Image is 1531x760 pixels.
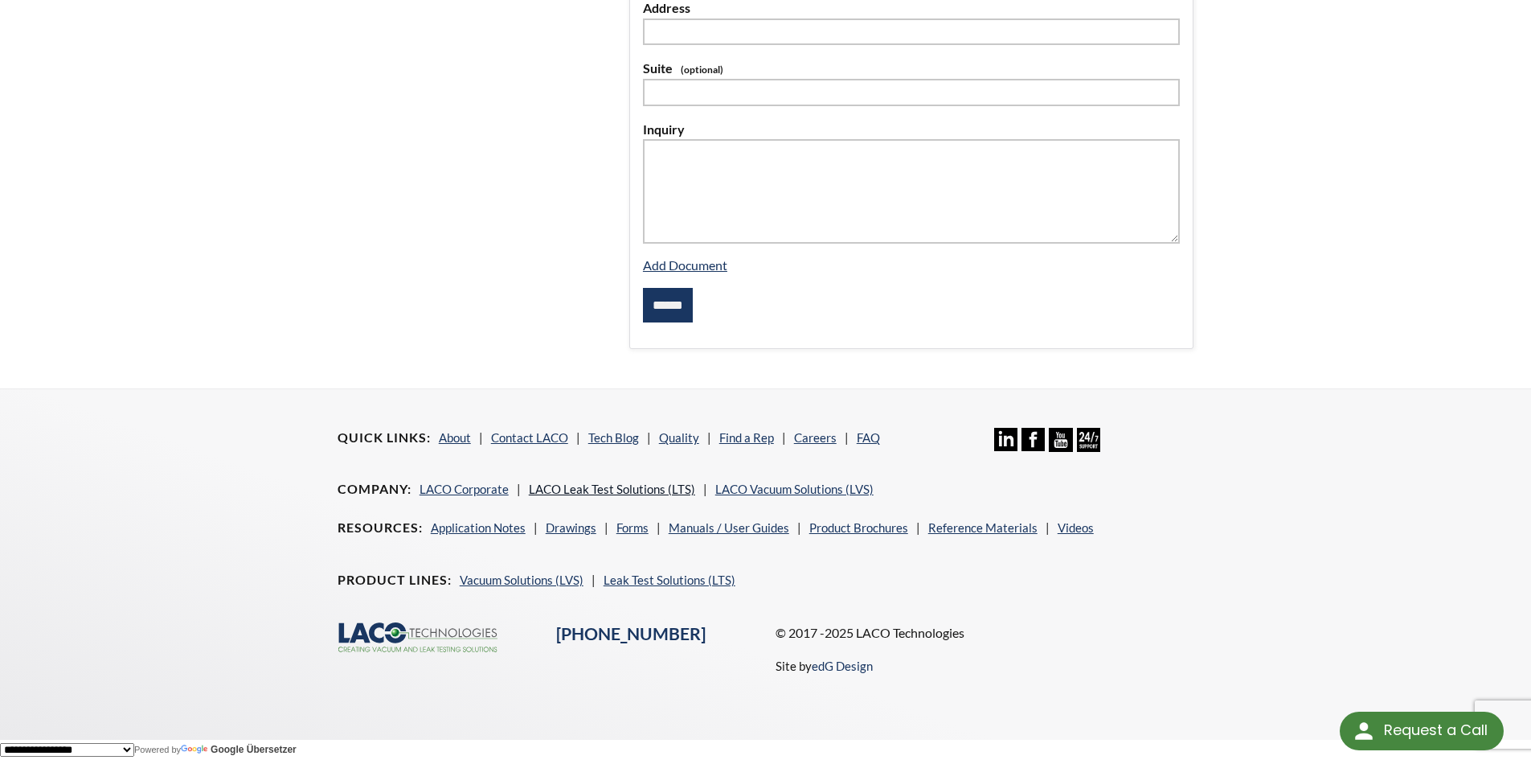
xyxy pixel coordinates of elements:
[529,482,695,496] a: LACO Leak Test Solutions (LTS)
[431,520,526,535] a: Application Notes
[809,520,908,535] a: Product Brochures
[1077,428,1100,451] img: 24/7 Support Icon
[439,430,471,445] a: About
[338,429,431,446] h4: Quick Links
[181,744,297,755] a: Google Übersetzer
[420,482,509,496] a: LACO Corporate
[928,520,1038,535] a: Reference Materials
[1351,718,1377,744] img: round button
[776,656,873,676] p: Site by
[338,572,452,589] h4: Product Lines
[616,520,649,535] a: Forms
[556,623,706,644] a: [PHONE_NUMBER]
[719,430,774,445] a: Find a Rep
[588,430,639,445] a: Tech Blog
[857,430,880,445] a: FAQ
[491,430,568,445] a: Contact LACO
[1384,712,1488,749] div: Request a Call
[715,482,874,496] a: LACO Vacuum Solutions (LVS)
[643,58,1180,79] label: Suite
[643,119,1180,140] label: Inquiry
[338,520,423,536] h4: Resources
[669,520,789,535] a: Manuals / User Guides
[1340,712,1504,750] div: Request a Call
[338,481,411,498] h4: Company
[776,622,1194,643] p: © 2017 -2025 LACO Technologies
[659,430,699,445] a: Quality
[794,430,837,445] a: Careers
[1058,520,1094,535] a: Videos
[546,520,596,535] a: Drawings
[1077,440,1100,454] a: 24/7 Support
[812,659,873,673] a: edG Design
[460,573,583,587] a: Vacuum Solutions (LVS)
[643,257,727,273] a: Add Document
[181,745,211,755] img: Google Google Übersetzer
[604,573,735,587] a: Leak Test Solutions (LTS)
